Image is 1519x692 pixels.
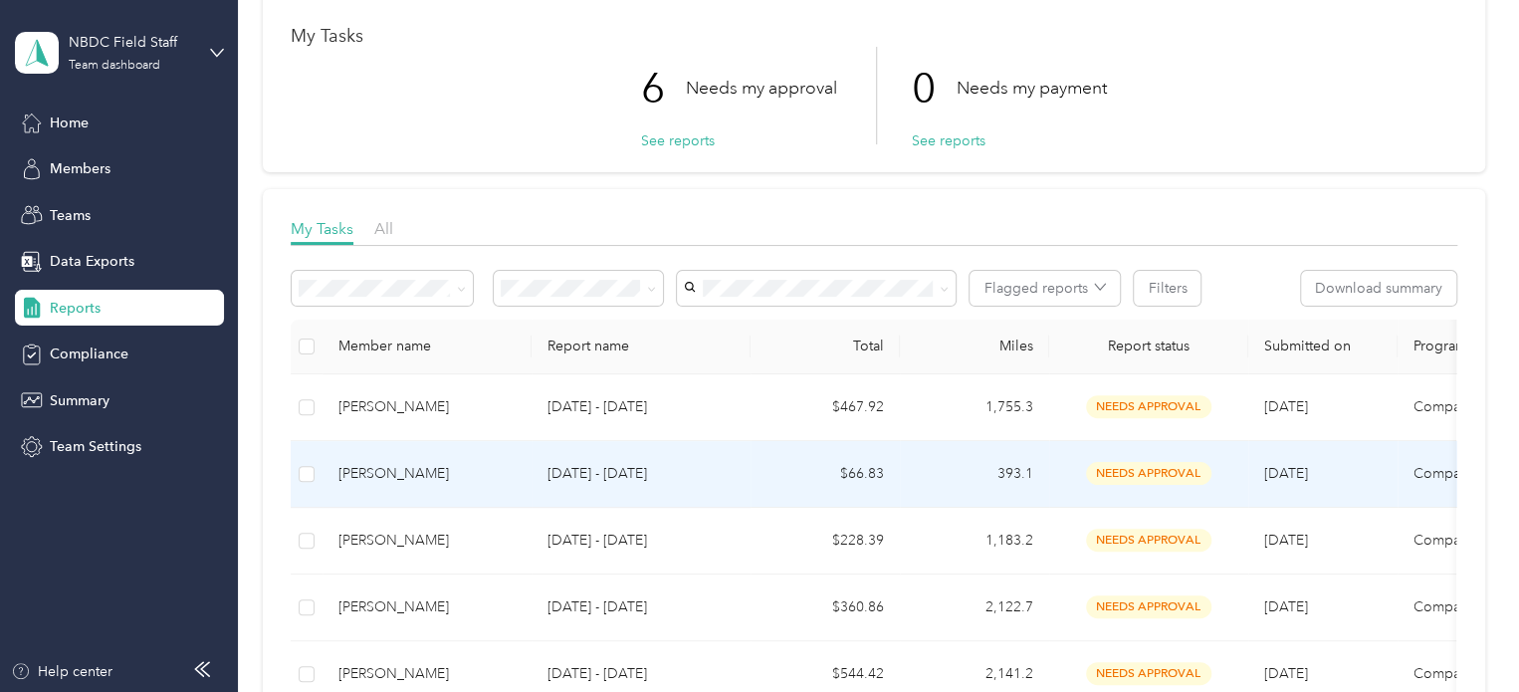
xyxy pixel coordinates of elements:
iframe: Everlance-gr Chat Button Frame [1408,580,1519,692]
p: Needs my approval [686,76,837,101]
div: [PERSON_NAME] [338,463,516,485]
p: [DATE] - [DATE] [547,663,735,685]
button: Filters [1134,271,1200,306]
th: Member name [323,320,532,374]
div: NBDC Field Staff [69,32,193,53]
button: Flagged reports [970,271,1120,306]
span: needs approval [1086,462,1211,485]
td: $360.86 [751,575,900,641]
p: [DATE] - [DATE] [547,396,735,418]
h1: My Tasks [291,26,1457,47]
button: See reports [912,130,985,151]
span: [DATE] [1264,665,1308,682]
th: Submitted on [1248,320,1398,374]
div: [PERSON_NAME] [338,596,516,618]
p: [DATE] - [DATE] [547,596,735,618]
td: 2,122.7 [900,575,1049,641]
p: 0 [912,47,957,130]
td: 1,755.3 [900,374,1049,441]
div: [PERSON_NAME] [338,530,516,552]
button: Help center [11,661,112,682]
span: needs approval [1086,395,1211,418]
div: [PERSON_NAME] [338,396,516,418]
span: Home [50,113,89,133]
span: Compliance [50,344,128,364]
span: Members [50,158,110,179]
button: Download summary [1301,271,1456,306]
span: [DATE] [1264,532,1308,549]
span: [DATE] [1264,598,1308,615]
button: See reports [641,130,715,151]
span: needs approval [1086,529,1211,552]
span: Report status [1065,338,1232,354]
div: Team dashboard [69,60,160,72]
td: 393.1 [900,441,1049,508]
span: All [374,219,393,238]
div: [PERSON_NAME] [338,663,516,685]
span: needs approval [1086,595,1211,618]
span: My Tasks [291,219,353,238]
span: Team Settings [50,436,141,457]
div: Total [766,338,884,354]
span: Summary [50,390,109,411]
p: [DATE] - [DATE] [547,530,735,552]
span: Teams [50,205,91,226]
span: needs approval [1086,662,1211,685]
span: [DATE] [1264,398,1308,415]
p: [DATE] - [DATE] [547,463,735,485]
td: 1,183.2 [900,508,1049,575]
td: $467.92 [751,374,900,441]
td: $66.83 [751,441,900,508]
p: 6 [641,47,686,130]
span: Data Exports [50,251,134,272]
th: Report name [532,320,751,374]
td: $228.39 [751,508,900,575]
p: Needs my payment [957,76,1107,101]
div: Miles [916,338,1033,354]
span: Reports [50,298,101,319]
span: [DATE] [1264,465,1308,482]
div: Member name [338,338,516,354]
